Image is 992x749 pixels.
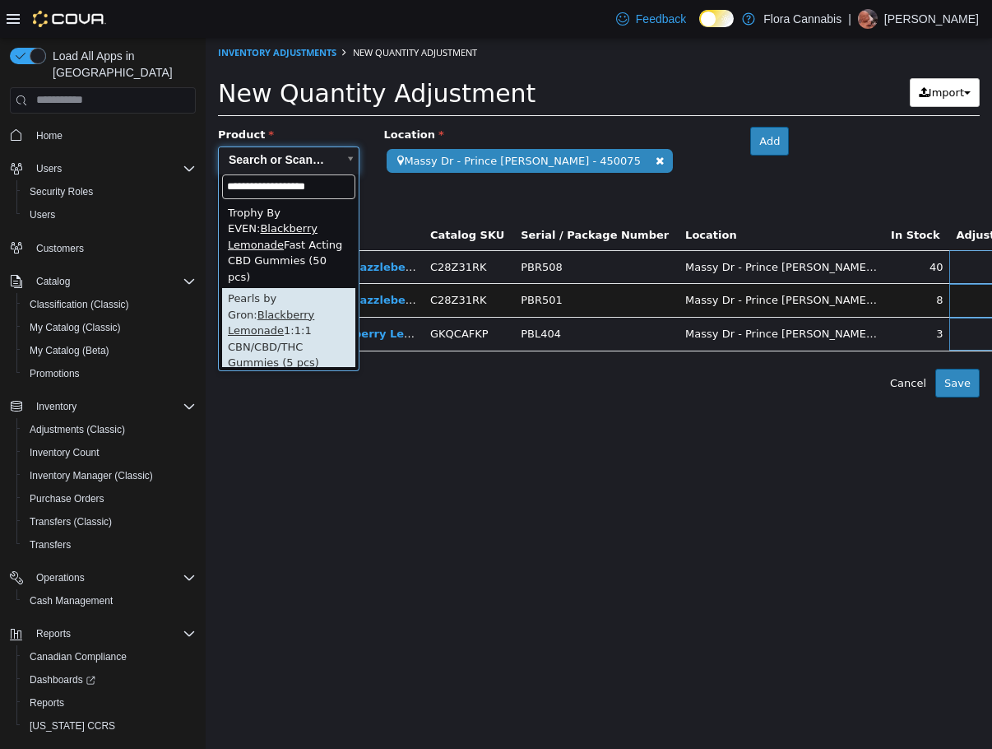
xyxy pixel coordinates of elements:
span: Users [30,208,55,221]
span: Catalog [30,272,196,291]
span: Operations [30,568,196,588]
span: My Catalog (Beta) [23,341,196,361]
span: Promotions [30,367,80,380]
button: Purchase Orders [16,487,202,510]
a: Dashboards [16,668,202,691]
span: Inventory [36,400,76,413]
span: Users [36,162,62,175]
span: Inventory Count [23,443,196,463]
span: Transfers [30,538,71,551]
a: Classification (Classic) [23,295,136,314]
button: Classification (Classic) [16,293,202,316]
span: Inventory Manager (Classic) [30,469,153,482]
span: Dashboards [30,673,95,686]
span: Purchase Orders [23,489,196,509]
button: Cash Management [16,589,202,612]
span: Promotions [23,364,196,384]
a: [US_STATE] CCRS [23,716,122,736]
a: Customers [30,239,90,258]
span: Purchase Orders [30,492,104,505]
p: Flora Cannabis [763,9,841,29]
button: Users [3,157,202,180]
a: Cash Management [23,591,119,611]
button: Inventory Manager (Classic) [16,464,202,487]
div: Claire Godbout [858,9,878,29]
span: Adjustments (Classic) [30,423,125,436]
a: Inventory Manager (Classic) [23,466,160,486]
span: Security Roles [23,182,196,202]
a: Inventory Count [23,443,106,463]
span: Reports [23,693,196,713]
button: Operations [3,566,202,589]
div: Trophy By EVEN: Fast Acting CBD Gummies (50 pcs) [16,165,150,251]
span: Inventory Count [30,446,100,459]
button: Transfers (Classic) [16,510,202,533]
a: Canadian Compliance [23,647,133,667]
span: Blackberry Lemonade [22,184,112,213]
button: Catalog [30,272,76,291]
button: Reports [16,691,202,714]
span: Reports [30,624,196,644]
span: Transfers (Classic) [30,515,112,528]
span: Reports [30,696,64,709]
span: Dashboards [23,670,196,690]
span: Feedback [636,11,686,27]
span: Canadian Compliance [30,650,127,663]
span: Dark Mode [699,27,700,28]
a: Dashboards [23,670,102,690]
button: Home [3,123,202,147]
span: Inventory Manager (Classic) [23,466,196,486]
span: Classification (Classic) [23,295,196,314]
button: My Catalog (Beta) [16,339,202,362]
span: Security Roles [30,185,93,198]
button: Promotions [16,362,202,385]
button: [US_STATE] CCRS [16,714,202,737]
span: Cash Management [30,594,113,607]
span: Customers [36,242,84,255]
span: Operations [36,571,85,584]
a: Users [23,205,62,225]
span: My Catalog (Classic) [30,321,121,334]
span: Adjustments (Classic) [23,420,196,440]
button: Users [30,159,68,179]
button: Operations [30,568,91,588]
button: Customers [3,236,202,260]
button: Inventory [30,397,83,416]
a: My Catalog (Classic) [23,318,127,337]
a: Home [30,126,69,146]
img: Cova [33,11,106,27]
span: Catalog [36,275,70,288]
a: Adjustments (Classic) [23,420,132,440]
span: Transfers (Classic) [23,512,196,532]
button: Inventory [3,395,202,418]
span: Washington CCRS [23,716,196,736]
a: My Catalog (Beta) [23,341,116,361]
span: Home [36,129,63,142]
input: Dark Mode [699,10,734,27]
button: Adjustments (Classic) [16,418,202,441]
button: Reports [3,622,202,645]
button: Canadian Compliance [16,645,202,668]
a: Feedback [610,2,693,35]
button: Inventory Count [16,441,202,464]
span: Canadian Compliance [23,647,196,667]
a: Security Roles [23,182,100,202]
a: Transfers [23,535,77,555]
span: Classification (Classic) [30,298,129,311]
p: [PERSON_NAME] [884,9,979,29]
div: Pearls by Gron: 1:1:1 CBN/CBD/THC Gummies (5 pcs) [16,250,150,337]
span: Customers [30,238,196,258]
button: Transfers [16,533,202,556]
span: Load All Apps in [GEOGRAPHIC_DATA] [46,48,196,81]
span: Users [30,159,196,179]
span: Blackberry Lemonade [22,271,109,300]
button: My Catalog (Classic) [16,316,202,339]
span: My Catalog (Classic) [23,318,196,337]
a: Reports [23,693,71,713]
button: Catalog [3,270,202,293]
a: Transfers (Classic) [23,512,118,532]
a: Promotions [23,364,86,384]
span: Home [30,125,196,146]
span: My Catalog (Beta) [30,344,109,357]
a: Purchase Orders [23,489,111,509]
